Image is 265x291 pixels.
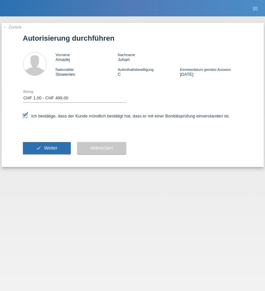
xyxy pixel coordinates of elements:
[36,145,41,151] i: check
[180,67,242,77] div: [DATE]
[249,6,262,10] a: menu
[180,68,231,72] span: Einreisedatum gemäss Ausweis
[77,142,126,155] button: Abbrechen
[56,67,118,77] div: Slowenien
[44,145,57,151] span: Weiter
[118,52,180,62] div: Juhart
[23,34,242,42] h1: Autorisierung durchführen
[56,52,118,62] div: Amadej
[252,5,258,12] i: menu
[90,145,113,151] span: Abbrechen
[23,114,230,118] label: Ich bestätige, dass der Kunde mündlich bestätigt hat, dass er mit einer Bonitätsprüfung einversta...
[3,25,22,30] a: ← Zurück
[118,67,180,77] div: C
[118,68,153,72] span: Aufenthaltsbewilligung
[118,53,135,57] span: Nachname
[23,142,71,155] button: check Weiter
[56,68,74,72] span: Nationalität
[56,53,70,57] span: Vorname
